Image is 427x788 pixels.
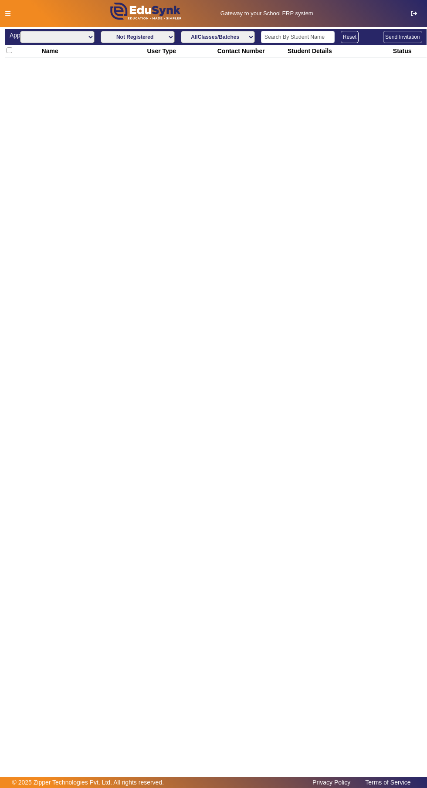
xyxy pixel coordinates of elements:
[12,778,164,787] p: © 2025 Zipper Technologies Pvt. Ltd. All rights reserved.
[261,31,335,43] input: Search By Student Name
[391,45,427,57] th: Status
[10,31,116,40] div: App User
[286,45,391,57] th: Student Details
[146,45,216,57] th: User Type
[40,45,146,57] th: Name
[216,45,286,57] th: Contact Number
[308,777,355,788] a: Privacy Policy
[200,10,333,17] h5: Gateway to your School ERP system
[361,777,415,788] a: Terms of Service
[383,31,422,43] button: Send Invitation
[341,31,359,43] button: Reset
